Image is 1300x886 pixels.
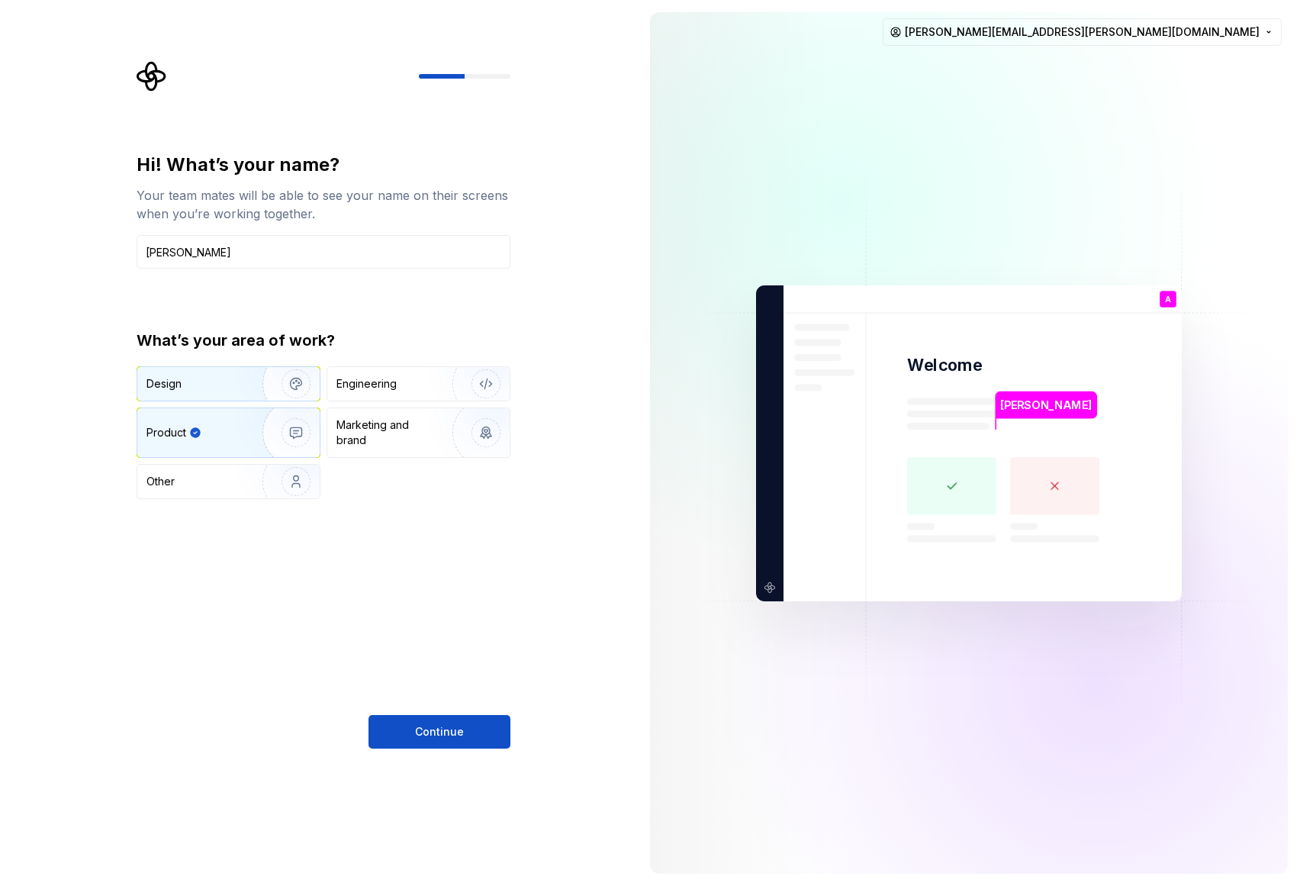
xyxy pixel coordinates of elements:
[1165,295,1171,303] p: A
[883,18,1282,46] button: [PERSON_NAME][EMAIL_ADDRESS][PERSON_NAME][DOMAIN_NAME]
[137,330,510,351] div: What’s your area of work?
[137,186,510,223] div: Your team mates will be able to see your name on their screens when you’re working together.
[146,474,175,489] div: Other
[907,354,982,376] p: Welcome
[137,235,510,269] input: Han Solo
[146,376,182,391] div: Design
[137,153,510,177] div: Hi! What’s your name?
[415,724,464,739] span: Continue
[368,715,510,749] button: Continue
[137,61,167,92] svg: Supernova Logo
[336,417,439,448] div: Marketing and brand
[1000,396,1092,413] p: [PERSON_NAME]
[336,376,397,391] div: Engineering
[146,425,186,440] div: Product
[905,24,1260,40] span: [PERSON_NAME][EMAIL_ADDRESS][PERSON_NAME][DOMAIN_NAME]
